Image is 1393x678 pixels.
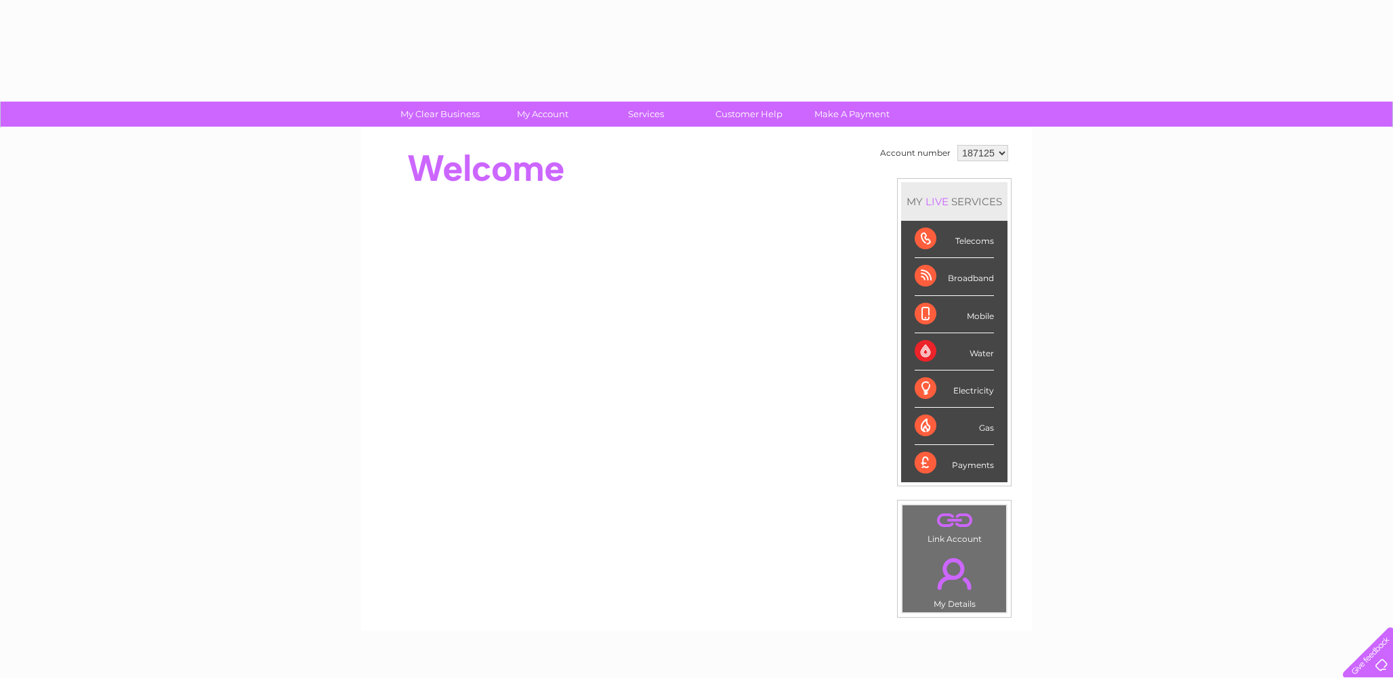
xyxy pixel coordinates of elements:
[693,102,805,127] a: Customer Help
[487,102,599,127] a: My Account
[915,370,994,408] div: Electricity
[915,258,994,295] div: Broadband
[902,547,1007,613] td: My Details
[877,142,954,165] td: Account number
[923,195,951,208] div: LIVE
[796,102,908,127] a: Make A Payment
[915,333,994,370] div: Water
[915,296,994,333] div: Mobile
[906,509,1003,532] a: .
[915,408,994,445] div: Gas
[901,182,1007,221] div: MY SERVICES
[915,221,994,258] div: Telecoms
[915,445,994,482] div: Payments
[590,102,702,127] a: Services
[902,505,1007,547] td: Link Account
[384,102,496,127] a: My Clear Business
[906,550,1003,597] a: .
